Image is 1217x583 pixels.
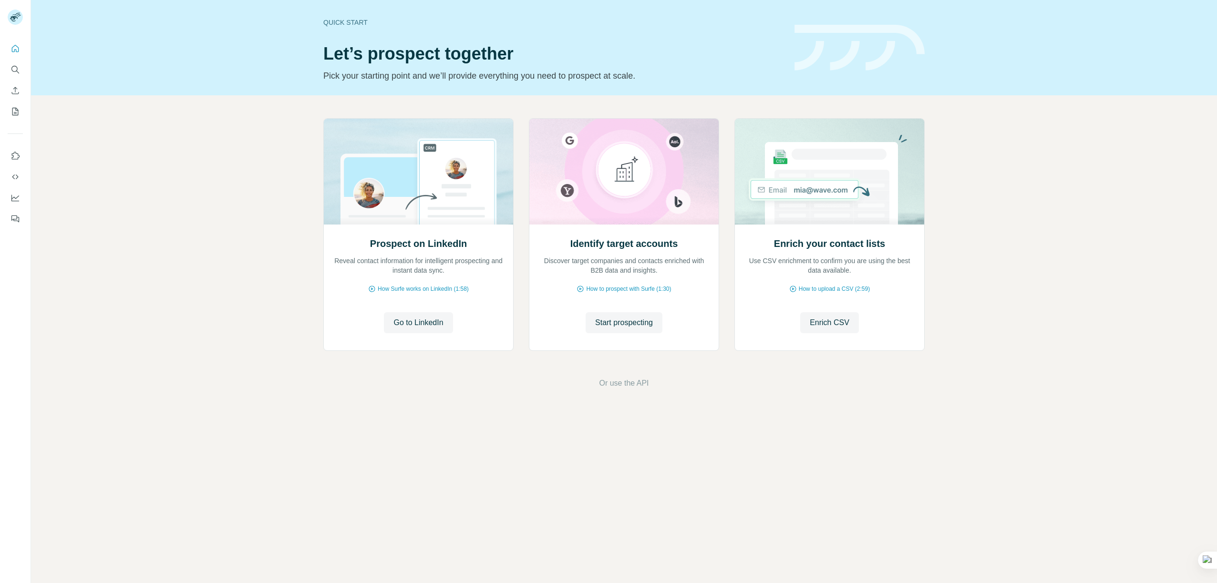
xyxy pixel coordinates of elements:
[370,237,467,250] h2: Prospect on LinkedIn
[794,25,925,71] img: banner
[734,119,925,225] img: Enrich your contact lists
[393,317,443,328] span: Go to LinkedIn
[8,40,23,57] button: Quick start
[810,317,849,328] span: Enrich CSV
[8,189,23,206] button: Dashboard
[774,237,885,250] h2: Enrich your contact lists
[8,82,23,99] button: Enrich CSV
[323,44,783,63] h1: Let’s prospect together
[595,317,653,328] span: Start prospecting
[323,69,783,82] p: Pick your starting point and we’ll provide everything you need to prospect at scale.
[8,103,23,120] button: My lists
[333,256,504,275] p: Reveal contact information for intelligent prospecting and instant data sync.
[323,18,783,27] div: Quick start
[323,119,514,225] img: Prospect on LinkedIn
[8,147,23,164] button: Use Surfe on LinkedIn
[378,285,469,293] span: How Surfe works on LinkedIn (1:58)
[384,312,453,333] button: Go to LinkedIn
[744,256,915,275] p: Use CSV enrichment to confirm you are using the best data available.
[800,312,859,333] button: Enrich CSV
[586,285,671,293] span: How to prospect with Surfe (1:30)
[8,168,23,185] button: Use Surfe API
[586,312,662,333] button: Start prospecting
[539,256,709,275] p: Discover target companies and contacts enriched with B2B data and insights.
[529,119,719,225] img: Identify target accounts
[799,285,870,293] span: How to upload a CSV (2:59)
[8,61,23,78] button: Search
[570,237,678,250] h2: Identify target accounts
[599,378,649,389] button: Or use the API
[8,210,23,227] button: Feedback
